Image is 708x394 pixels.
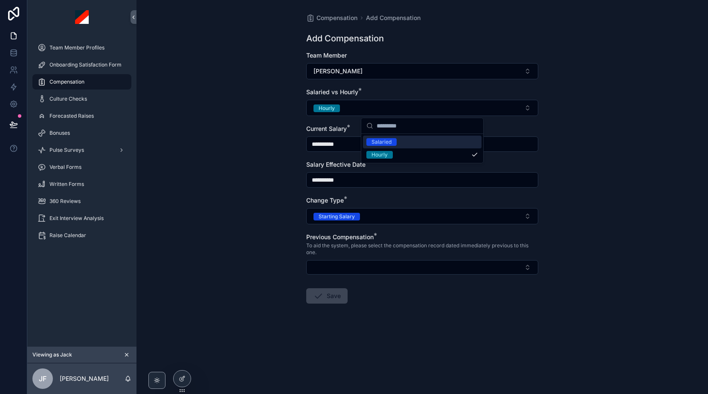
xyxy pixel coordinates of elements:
div: Suggestions [361,134,483,163]
a: Verbal Forms [32,159,131,175]
a: Pulse Surveys [32,142,131,158]
span: Written Forms [49,181,84,188]
span: Team Member Profiles [49,44,104,51]
a: Raise Calendar [32,228,131,243]
p: [PERSON_NAME] [60,374,109,383]
img: App logo [75,10,89,24]
span: Current Salary [306,125,347,132]
button: Select Button [306,260,538,275]
a: Written Forms [32,177,131,192]
span: Compensation [49,78,84,85]
span: JF [39,374,46,384]
span: Exit Interview Analysis [49,215,104,222]
span: Verbal Forms [49,164,81,171]
span: Previous Compensation [306,233,374,240]
div: Hourly [319,104,335,112]
span: To aid the system, please select the compensation record dated immediately previous to this one. [306,242,538,256]
button: Select Button [306,208,538,224]
span: Pulse Surveys [49,147,84,154]
div: Starting Salary [319,213,355,220]
a: 360 Reviews [32,194,131,209]
span: Onboarding Satisfaction Form [49,61,122,68]
span: Forecasted Raises [49,113,94,119]
button: Select Button [306,63,538,79]
span: Compensation [316,14,357,22]
span: Salaried vs Hourly [306,88,358,96]
div: Salaried [371,138,392,146]
a: Culture Checks [32,91,131,107]
span: 360 Reviews [49,198,81,205]
a: Compensation [32,74,131,90]
button: Select Button [306,100,538,116]
a: Exit Interview Analysis [32,211,131,226]
a: Compensation [306,14,357,22]
div: scrollable content [27,34,136,254]
div: Hourly [371,151,388,159]
a: Forecasted Raises [32,108,131,124]
span: [PERSON_NAME] [313,67,363,75]
span: Team Member [306,52,347,59]
a: Add Compensation [366,14,421,22]
span: Raise Calendar [49,232,86,239]
a: Bonuses [32,125,131,141]
a: Onboarding Satisfaction Form [32,57,131,72]
span: Salary Effective Date [306,161,366,168]
span: Culture Checks [49,96,87,102]
h1: Add Compensation [306,32,384,44]
span: Change Type [306,197,344,204]
a: Team Member Profiles [32,40,131,55]
span: Viewing as Jack [32,351,72,358]
span: Bonuses [49,130,70,136]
